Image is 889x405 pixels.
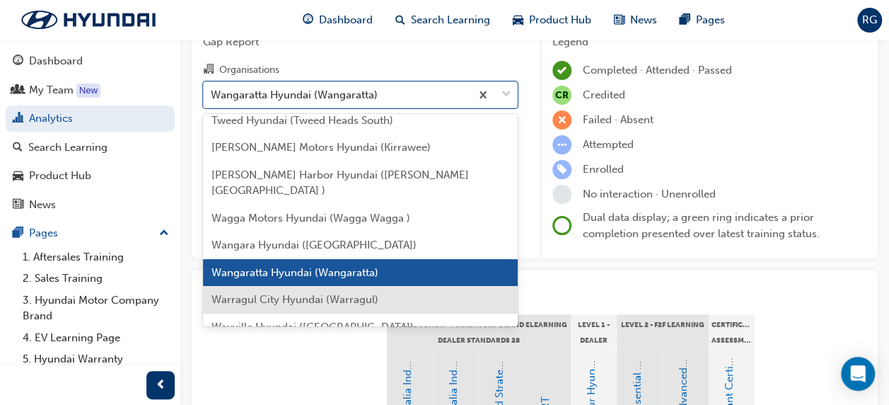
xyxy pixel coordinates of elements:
[552,185,571,204] span: learningRecordVerb_NONE-icon
[501,6,603,35] a: car-iconProduct Hub
[13,113,23,125] span: chart-icon
[630,12,657,28] span: News
[203,34,518,50] span: Gap Report
[159,224,169,243] span: up-icon
[13,84,23,97] span: people-icon
[583,211,820,240] span: Dual data display; a green ring indicates a prior completion presented over latest training status.
[17,327,175,349] a: 4. EV Learning Page
[529,12,591,28] span: Product Hub
[303,11,313,29] span: guage-icon
[6,163,175,189] a: Product Hub
[583,188,716,200] span: No interaction · Unenrolled
[6,45,175,220] button: DashboardMy TeamAnalyticsSearch LearningProduct HubNews
[552,135,571,154] span: learningRecordVerb_ATTEMPT-icon
[552,34,866,50] div: Legend
[211,266,378,279] span: Wangaratta Hyundai (Wangaratta)
[17,246,175,268] a: 1. Aftersales Training
[501,86,511,104] span: down-icon
[319,12,373,28] span: Dashboard
[6,105,175,132] a: Analytics
[17,268,175,290] a: 2. Sales Training
[6,77,175,103] a: My Team
[696,12,725,28] span: Pages
[219,63,279,77] div: Organisations
[6,135,175,161] a: Search Learning
[552,110,571,130] span: learningRecordVerb_FAIL-icon
[211,169,469,198] span: [PERSON_NAME] Harbor Hyundai ([PERSON_NAME][GEOGRAPHIC_DATA] )
[862,12,877,28] span: RG
[211,321,414,333] span: Wayville Hyundai ([GEOGRAPHIC_DATA])
[6,220,175,246] button: Pages
[211,114,393,127] span: Tweed Hyundai (Tweed Heads South)
[211,293,378,306] span: Warragul City Hyundai (Warragul)
[709,314,755,350] div: Certification Assessment
[156,377,166,394] span: prev-icon
[395,11,405,29] span: search-icon
[13,55,23,68] span: guage-icon
[291,6,384,35] a: guage-iconDashboard
[617,314,709,350] div: Level 2 - F2F Learning
[17,348,175,370] a: 5. Hyundai Warranty
[384,6,501,35] a: search-iconSearch Learning
[668,6,736,35] a: pages-iconPages
[6,192,175,218] a: News
[28,139,108,156] div: Search Learning
[211,141,431,154] span: [PERSON_NAME] Motors Hyundai (Kirrawee)
[29,82,74,98] div: My Team
[76,84,100,98] div: Tooltip anchor
[841,357,875,391] div: Open Intercom Messenger
[29,53,83,69] div: Dashboard
[614,11,624,29] span: news-icon
[387,314,571,350] div: Introduction - Mandatory Brand eLearning Dealer Standards 28
[211,86,378,103] div: Wangaratta Hyundai (Wangaratta)
[17,290,175,327] a: 3. Hyundai Motor Company Brand
[583,138,634,151] span: Attempted
[29,197,56,213] div: News
[211,239,417,251] span: Wangara Hyundai ([GEOGRAPHIC_DATA])
[29,225,58,241] div: Pages
[29,168,91,184] div: Product Hub
[211,212,410,224] span: Wagga Motors Hyundai (Wagga Wagga )
[583,163,624,176] span: Enrolled
[603,6,668,35] a: news-iconNews
[13,142,23,154] span: search-icon
[6,48,175,74] a: Dashboard
[583,89,625,101] span: Credited
[13,170,23,183] span: car-icon
[552,61,571,80] span: learningRecordVerb_COMPLETE-icon
[203,64,214,76] span: organisation-icon
[552,86,571,105] span: null-icon
[583,64,732,76] span: Completed · Attended · Passed
[513,11,523,29] span: car-icon
[857,8,882,33] button: RG
[680,11,690,29] span: pages-icon
[7,5,170,35] img: Trak
[13,227,23,240] span: pages-icon
[571,314,617,350] div: Level 1 - Dealer Standards 26 - Mandatory Sales Consultant Training
[583,113,653,126] span: Failed · Absent
[552,160,571,179] span: learningRecordVerb_ENROLL-icon
[411,12,490,28] span: Search Learning
[13,199,23,212] span: news-icon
